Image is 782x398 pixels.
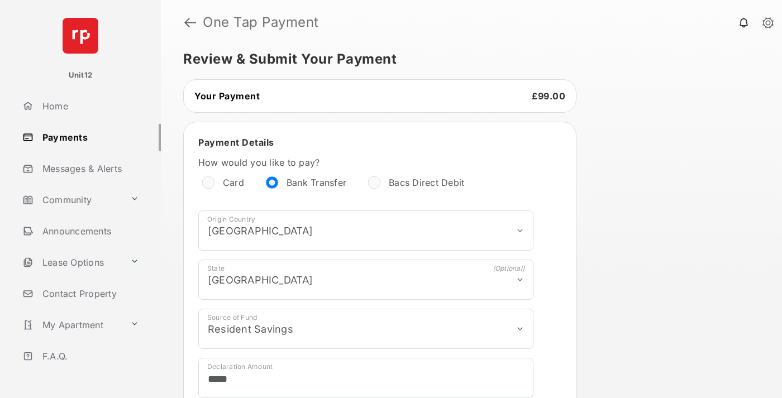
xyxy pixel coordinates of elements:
a: Announcements [18,218,161,244]
a: Payments [18,124,161,151]
span: £99.00 [532,90,565,102]
p: Unit12 [69,70,93,81]
a: Community [18,186,126,213]
a: F.A.Q. [18,343,161,370]
h5: Review & Submit Your Payment [183,52,751,66]
a: Home [18,93,161,119]
label: Bacs Direct Debit [389,177,464,188]
span: Your Payment [194,90,260,102]
label: Bank Transfer [287,177,346,188]
label: Card [223,177,244,188]
a: My Apartment [18,311,126,338]
a: Contact Property [18,280,161,307]
span: Payment Details [198,137,274,148]
img: svg+xml;base64,PHN2ZyB4bWxucz0iaHR0cDovL3d3dy53My5vcmcvMjAwMC9zdmciIHdpZHRoPSI2NCIgaGVpZ2h0PSI2NC... [63,18,98,54]
label: How would you like to pay? [198,157,533,168]
a: Lease Options [18,249,126,276]
a: Messages & Alerts [18,155,161,182]
strong: One Tap Payment [203,16,319,29]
